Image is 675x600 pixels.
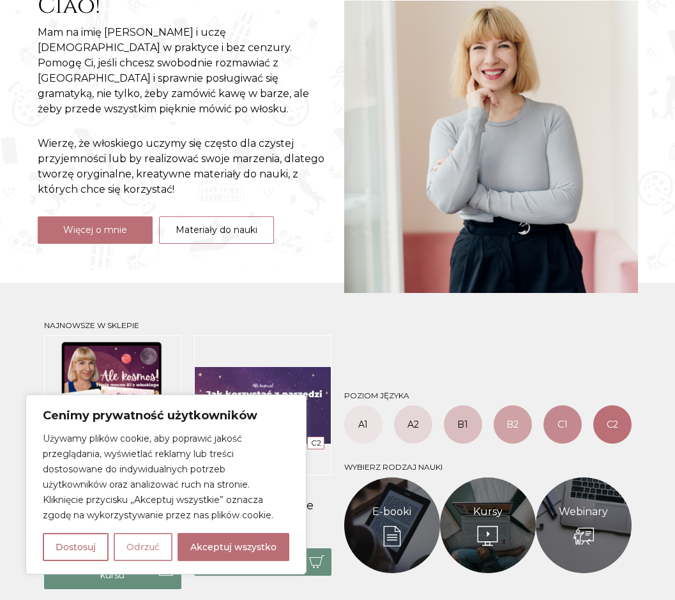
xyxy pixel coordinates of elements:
button: Odrzuć [114,533,172,561]
button: Dostosuj [43,533,109,561]
a: C2 [311,438,321,447]
a: Kursy [473,504,503,520]
p: Cenimy prywatność użytkowników [43,408,289,423]
a: B1 [444,405,482,444]
a: C1 [543,405,582,444]
a: Materiały do nauki [159,216,274,244]
h3: Poziom języka [344,391,632,400]
p: Używamy plików cookie, aby poprawić jakość przeglądania, wyświetlać reklamy lub treści dostosowan... [43,431,289,523]
h3: Wybierz rodzaj nauki [344,463,632,472]
a: E-booki [372,504,411,520]
button: Akceptuj wszystko [178,533,289,561]
a: Więcej o mnie [38,216,153,244]
a: C2 [593,405,632,444]
a: A2 [394,405,432,444]
h3: Najnowsze w sklepie [44,321,331,330]
p: Wierzę, że włoskiego uczymy się często dla czystej przyjemności lub by realizować swoje marzenia,... [38,136,331,197]
p: Mam na imię [PERSON_NAME] i uczę [DEMOGRAPHIC_DATA] w praktyce i bez cenzury. Pomogę Ci, jeśli ch... [38,25,331,117]
a: A1 [344,405,383,444]
a: B2 [494,405,532,444]
a: Webinary [559,504,608,520]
